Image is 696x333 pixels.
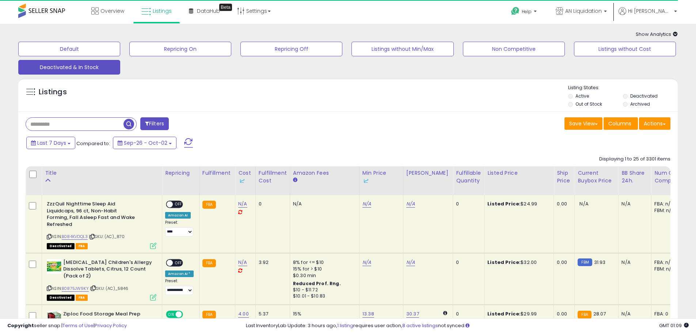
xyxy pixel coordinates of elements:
[76,243,88,249] span: FBA
[202,169,232,177] div: Fulfillment
[456,259,479,266] div: 0
[593,310,606,317] span: 28.07
[406,310,419,318] a: 30.37
[621,311,646,317] div: N/A
[293,266,354,272] div: 15% for > $10
[628,7,672,15] span: Hi [PERSON_NAME]
[165,212,191,219] div: Amazon AI
[578,169,615,185] div: Current Buybox Price
[568,84,678,91] p: Listing States:
[293,287,354,293] div: $10 - $11.72
[197,7,220,15] span: DataHub
[564,117,602,130] button: Save View
[654,207,678,214] div: FBM: n/a
[594,259,606,266] span: 31.93
[406,169,450,177] div: [PERSON_NAME]
[238,177,246,185] img: InventoryLab Logo
[238,200,247,208] a: N/A
[487,310,521,317] b: Listed Price:
[575,101,602,107] label: Out of Stock
[293,280,341,287] b: Reduced Prof. Rng.
[293,169,356,177] div: Amazon Fees
[574,42,676,56] button: Listings without Cost
[76,295,88,301] span: FBA
[293,177,297,183] small: Amazon Fees.
[579,200,588,207] span: N/A
[630,101,650,107] label: Archived
[95,322,127,329] a: Privacy Policy
[599,156,670,163] div: Displaying 1 to 25 of 3301 items
[238,310,249,318] a: 4.00
[293,259,354,266] div: 8% for <= $10
[202,201,216,209] small: FBA
[113,137,176,149] button: Sep-26 - Oct-02
[259,259,284,266] div: 3.92
[165,279,194,295] div: Preset:
[621,201,646,207] div: N/A
[654,259,678,266] div: FBA: n/a
[47,259,61,274] img: 513Y2MYnddL._SL40_.jpg
[362,259,371,266] a: N/A
[456,201,479,207] div: 0
[362,177,400,185] div: Some or all of the values in this column are provided from Inventory Lab.
[26,137,75,149] button: Last 7 Days
[487,200,521,207] b: Listed Price:
[406,200,415,208] a: N/A
[100,7,124,15] span: Overview
[62,234,88,240] a: B084KVDQL3
[639,117,670,130] button: Actions
[47,259,156,300] div: ASIN:
[456,311,479,317] div: 0
[238,169,252,185] div: Cost
[654,311,678,317] div: FBA: 0
[202,259,216,267] small: FBA
[293,272,354,279] div: $0.30 min
[18,60,120,75] button: Deactivated & In Stock
[362,310,374,318] a: 13.38
[557,201,569,207] div: 0.00
[47,311,61,325] img: 51kImh7lpTL._SL40_.jpg
[140,117,169,130] button: Filters
[659,322,689,329] span: 2025-10-10 01:09 GMT
[39,87,67,97] h5: Listings
[62,322,94,329] a: Terms of Use
[487,311,548,317] div: $29.99
[608,120,631,127] span: Columns
[511,7,520,16] i: Get Help
[362,169,400,185] div: Min Price
[47,295,75,301] span: All listings that are unavailable for purchase on Amazon for any reason other than out-of-stock
[654,169,681,185] div: Num of Comp.
[7,322,127,329] div: seller snap | |
[124,139,167,147] span: Sep-26 - Oct-02
[202,311,216,319] small: FBA
[621,169,648,185] div: BB Share 24h.
[293,293,354,299] div: $10.01 - $10.83
[129,42,231,56] button: Repricing On
[406,259,415,266] a: N/A
[630,93,658,99] label: Deactivated
[173,260,185,266] span: OFF
[238,177,252,185] div: Some or all of the values in this column are provided from Inventory Lab.
[293,311,354,317] div: 15%
[487,201,548,207] div: $24.99
[165,270,194,277] div: Amazon AI *
[18,42,120,56] button: Default
[522,8,532,15] span: Help
[47,243,75,249] span: All listings that are unavailable for purchase on Amazon for any reason other than out-of-stock
[575,93,589,99] label: Active
[337,322,353,329] a: 1 listing
[240,42,342,56] button: Repricing Off
[487,169,551,177] div: Listed Price
[621,259,646,266] div: N/A
[37,139,66,147] span: Last 7 Days
[89,234,125,239] span: | SKU: (AC)_870
[219,4,232,11] div: Tooltip anchor
[293,201,354,207] div: N/A
[619,7,677,24] a: Hi [PERSON_NAME]
[7,322,34,329] strong: Copyright
[636,31,678,38] span: Show Analytics
[90,285,129,291] span: | SKU: (AC)_5846
[557,259,569,266] div: 0.00
[173,201,185,208] span: OFF
[487,259,548,266] div: $32.00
